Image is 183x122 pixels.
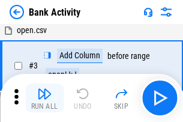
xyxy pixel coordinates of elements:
[31,103,58,110] div: Run All
[150,88,169,108] img: Main button
[131,52,150,61] div: range
[25,84,64,112] button: Run All
[46,68,79,82] div: open!J:J
[114,87,128,101] img: Skip
[17,25,47,35] span: open.csv
[57,49,103,63] div: Add Column
[143,7,153,17] img: Support
[114,103,129,110] div: Skip
[159,5,173,19] img: Settings menu
[10,5,24,19] img: Back
[102,84,140,112] button: Skip
[29,7,80,18] div: Bank Activity
[29,61,38,70] span: # 3
[107,52,129,61] div: before
[37,87,52,101] img: Run All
